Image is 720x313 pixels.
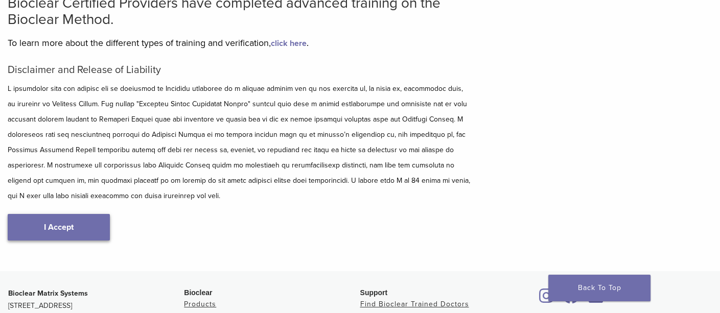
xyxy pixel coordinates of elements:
[8,81,472,204] p: L ipsumdolor sita con adipisc eli se doeiusmod te Incididu utlaboree do m aliquae adminim ven qu ...
[8,64,472,76] h5: Disclaimer and Release of Liability
[8,214,110,240] a: I Accept
[360,300,469,308] a: Find Bioclear Trained Doctors
[548,275,651,301] a: Back To Top
[8,35,472,51] p: To learn more about the different types of training and verification, .
[184,300,216,308] a: Products
[536,294,558,304] a: Bioclear
[8,289,88,298] strong: Bioclear Matrix Systems
[271,38,307,49] a: click here
[360,288,388,297] span: Support
[184,288,212,297] span: Bioclear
